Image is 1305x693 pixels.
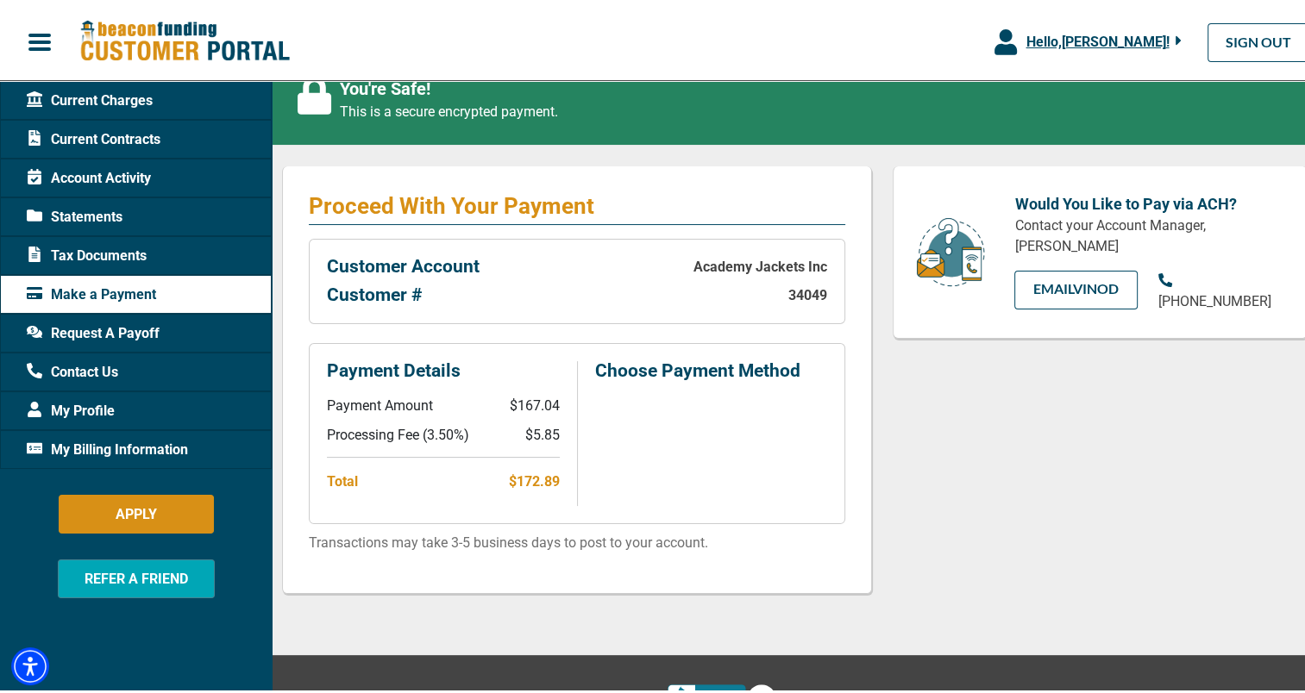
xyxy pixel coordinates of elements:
span: Statements [27,203,122,224]
img: customer-service.png [912,213,989,284]
a: EMAILVinod [1014,267,1137,306]
span: Hello, [PERSON_NAME] ! [1026,30,1169,47]
p: Academy Jackets Inc [693,253,827,282]
p: Processing Fee ( 3.50% ) [327,424,469,440]
span: Contact Us [27,359,118,379]
img: Beacon Funding Customer Portal Logo [79,16,290,60]
span: My Profile [27,397,115,418]
span: Make a Payment [27,281,156,302]
p: Payment Details [327,358,560,378]
span: My Billing Information [27,436,188,457]
div: Accessibility Menu [11,644,49,682]
button: REFER A FRIEND [58,556,215,595]
span: Current Charges [27,87,153,108]
p: Transactions may take 3-5 business days to post to your account. [309,529,845,550]
p: Total [327,468,358,489]
p: Proceed With Your Payment [309,189,594,216]
span: Account Activity [27,165,151,185]
span: [PHONE_NUMBER] [1158,290,1271,306]
span: This is a secure encrypted payment. [331,100,558,116]
span: Request A Payoff [27,320,160,340]
span: You're Safe! [331,75,430,96]
p: Customer # [327,282,422,303]
a: [PHONE_NUMBER] [1158,267,1281,309]
p: Would You Like to Pay via ACH? [1014,189,1281,212]
p: $5.85 [525,424,560,440]
button: APPLY [59,491,214,530]
p: Choose Payment Method [578,358,810,378]
p: $172.89 [509,468,560,489]
p: Customer Account [327,253,480,273]
span: Tax Documents [27,242,147,263]
p: $167.04 [510,395,560,410]
p: Contact your Account Manager, [PERSON_NAME] [1014,212,1281,253]
p: 34049 [788,282,827,303]
span: Current Contracts [27,126,160,147]
p: Payment Amount [327,395,433,410]
iframe: PayPal [595,395,801,486]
